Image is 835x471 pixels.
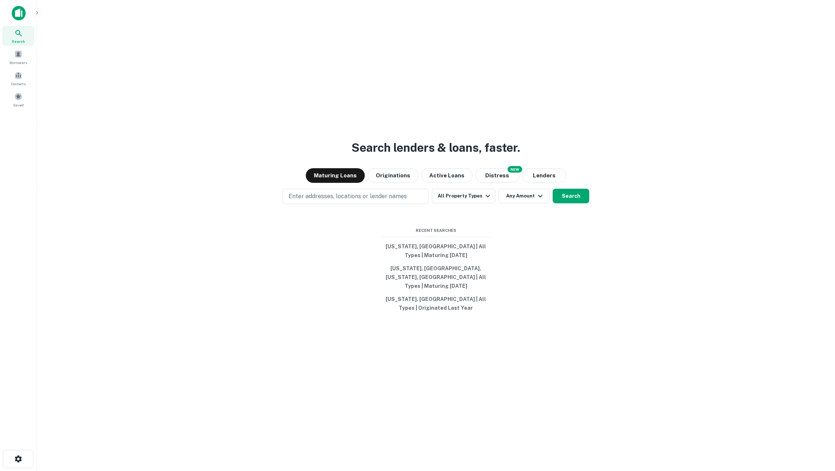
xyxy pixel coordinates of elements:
button: [US_STATE], [GEOGRAPHIC_DATA] | All Types | Maturing [DATE] [381,240,491,262]
span: Borrowers [10,60,27,65]
iframe: Chat Widget [798,412,835,448]
button: Search [553,189,589,203]
button: Search distressed loans with lien and other non-mortgage details. [475,168,519,183]
a: Saved [2,90,34,109]
p: Enter addresses, locations or lender names [289,192,407,201]
span: Contacts [11,81,26,87]
a: Borrowers [2,47,34,67]
button: All Property Types [432,189,496,203]
a: Contacts [2,68,34,88]
span: Saved [13,102,24,108]
button: Maturing Loans [306,168,365,183]
button: Enter addresses, locations or lender names [282,189,429,204]
button: Active Loans [421,168,472,183]
div: NEW [508,166,522,173]
button: Lenders [522,168,566,183]
a: Search [2,26,34,46]
button: [US_STATE], [GEOGRAPHIC_DATA], [US_STATE], [GEOGRAPHIC_DATA] | All Types | Maturing [DATE] [381,262,491,293]
button: Any Amount [498,189,550,203]
img: capitalize-icon.png [12,6,26,20]
span: Recent Searches [381,227,491,234]
button: [US_STATE], [GEOGRAPHIC_DATA] | All Types | Originated Last Year [381,293,491,314]
button: Originations [368,168,418,183]
span: Search [12,38,25,44]
h3: Search lenders & loans, faster. [352,139,520,157]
